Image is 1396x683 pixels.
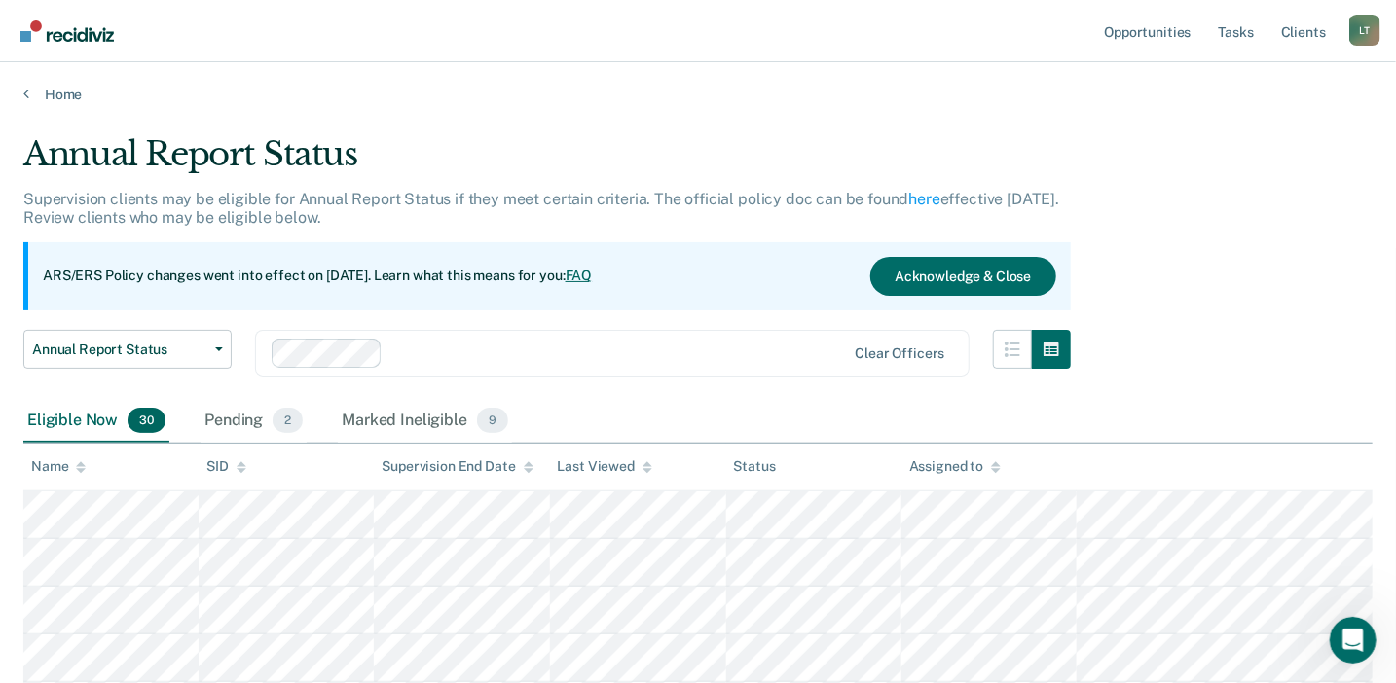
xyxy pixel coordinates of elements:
div: Marked Ineligible9 [338,400,512,443]
span: Annual Report Status [32,341,207,358]
div: Supervision End Date [382,458,533,475]
div: Status [734,458,776,475]
p: Supervision clients may be eligible for Annual Report Status if they meet certain criteria. The o... [23,190,1059,227]
a: FAQ [566,268,593,283]
div: SID [206,458,246,475]
div: L T [1349,15,1380,46]
iframe: Intercom live chat [1330,617,1377,664]
span: 9 [477,408,508,433]
div: Annual Report Status [23,134,1071,190]
div: Pending2 [201,400,307,443]
p: ARS/ERS Policy changes went into effect on [DATE]. Learn what this means for you: [43,267,592,286]
button: Profile dropdown button [1349,15,1380,46]
button: Acknowledge & Close [870,257,1055,296]
a: here [909,190,940,208]
img: Recidiviz [20,20,114,42]
div: Name [31,458,86,475]
div: Clear officers [855,345,944,362]
span: 2 [273,408,303,433]
span: 30 [128,408,165,433]
a: Home [23,86,1373,103]
div: Last Viewed [558,458,652,475]
button: Annual Report Status [23,330,232,369]
div: Eligible Now30 [23,400,169,443]
div: Assigned to [909,458,1001,475]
